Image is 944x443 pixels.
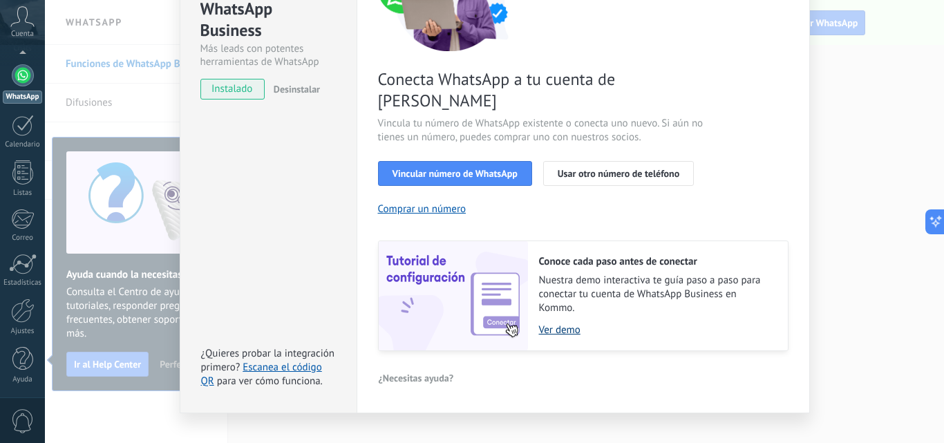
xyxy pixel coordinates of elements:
[539,274,774,315] span: Nuestra demo interactiva te guía paso a paso para conectar tu cuenta de WhatsApp Business en Kommo.
[558,169,679,178] span: Usar otro número de teléfono
[3,234,43,243] div: Correo
[3,279,43,288] div: Estadísticas
[274,83,320,95] span: Desinstalar
[201,361,322,388] a: Escanea el código QR
[3,327,43,336] div: Ajustes
[201,79,264,100] span: instalado
[201,347,335,374] span: ¿Quieres probar la integración primero?
[3,375,43,384] div: Ayuda
[393,169,518,178] span: Vincular número de WhatsApp
[3,91,42,104] div: WhatsApp
[217,375,323,388] span: para ver cómo funciona.
[3,140,43,149] div: Calendario
[11,30,34,39] span: Cuenta
[378,368,455,388] button: ¿Necesitas ayuda?
[379,373,454,383] span: ¿Necesitas ayuda?
[539,323,774,337] a: Ver demo
[3,189,43,198] div: Listas
[539,255,774,268] h2: Conoce cada paso antes de conectar
[200,42,337,68] div: Más leads con potentes herramientas de WhatsApp
[378,68,707,111] span: Conecta WhatsApp a tu cuenta de [PERSON_NAME]
[268,79,320,100] button: Desinstalar
[378,117,707,144] span: Vincula tu número de WhatsApp existente o conecta uno nuevo. Si aún no tienes un número, puedes c...
[378,202,466,216] button: Comprar un número
[378,161,532,186] button: Vincular número de WhatsApp
[543,161,694,186] button: Usar otro número de teléfono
